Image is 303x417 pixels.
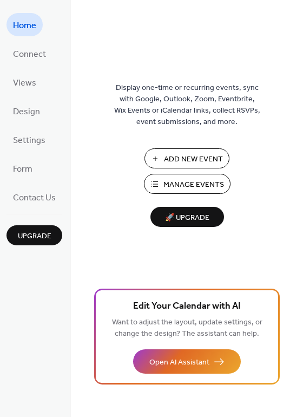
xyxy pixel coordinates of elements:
[112,315,262,341] span: Want to adjust the layout, update settings, or change the design? The assistant can help.
[6,157,39,180] a: Form
[6,128,52,151] a: Settings
[133,349,241,374] button: Open AI Assistant
[6,13,43,36] a: Home
[6,42,52,65] a: Connect
[163,179,224,191] span: Manage Events
[13,103,40,120] span: Design
[6,185,62,208] a: Contact Us
[157,211,218,225] span: 🚀 Upgrade
[13,132,45,149] span: Settings
[13,17,36,34] span: Home
[114,82,260,128] span: Display one-time or recurring events, sync with Google, Outlook, Zoom, Eventbrite, Wix Events or ...
[13,190,56,206] span: Contact Us
[13,75,36,92] span: Views
[150,207,224,227] button: 🚀 Upgrade
[13,46,46,63] span: Connect
[6,225,62,245] button: Upgrade
[6,99,47,122] a: Design
[18,231,51,242] span: Upgrade
[6,70,43,94] a: Views
[133,299,241,314] span: Edit Your Calendar with AI
[164,154,223,165] span: Add New Event
[13,161,32,178] span: Form
[144,174,230,194] button: Manage Events
[149,357,209,368] span: Open AI Assistant
[144,148,229,168] button: Add New Event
